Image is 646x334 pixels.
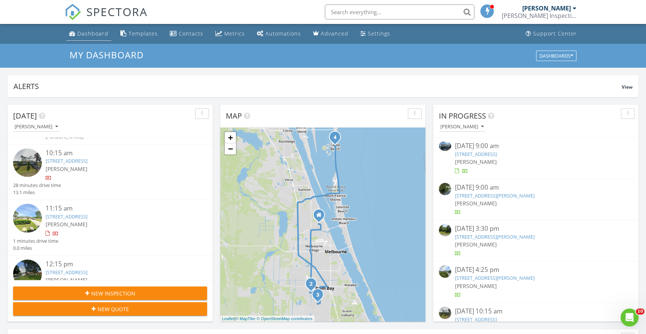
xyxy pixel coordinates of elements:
div: 12:15 pm [46,260,191,269]
div: Lucas Inspection Services [502,12,576,19]
img: streetview [13,204,42,233]
div: [DATE] 9:00 am [455,141,617,151]
a: [DATE] 9:00 am [STREET_ADDRESS][PERSON_NAME] [PERSON_NAME] [439,183,633,216]
img: streetview [13,260,42,288]
div: 11:15 am [46,204,191,213]
a: Dashboard [66,27,111,41]
div: [PERSON_NAME] [440,124,484,129]
a: [STREET_ADDRESS][PERSON_NAME] [455,233,535,240]
div: 28 minutes drive time [13,182,61,189]
a: 12:15 pm [STREET_ADDRESS] [PERSON_NAME] 11 minutes drive time 3.5 miles [13,260,207,307]
button: New Quote [13,302,207,316]
div: | [220,316,314,322]
button: Dashboards [536,50,576,61]
i: 3 [316,292,319,298]
a: Metrics [212,27,248,41]
div: Contacts [179,30,203,37]
a: [STREET_ADDRESS][PERSON_NAME] [455,192,535,199]
span: My Dashboard [70,49,144,61]
img: streetview [439,224,451,236]
span: [PERSON_NAME] [46,165,87,172]
div: [DATE] 10:15 am [455,307,617,316]
input: Search everything... [325,4,474,19]
img: streetview [439,265,451,278]
div: Dashboard [77,30,108,37]
a: Zoom out [225,143,236,154]
span: New Quote [98,305,129,313]
a: [STREET_ADDRESS] [46,157,87,164]
div: [DATE] 3:30 pm [455,224,617,233]
div: 1 minutes drive time [13,238,58,245]
div: Support Center [533,30,577,37]
span: [PERSON_NAME] [455,158,497,165]
div: Metrics [224,30,245,37]
a: 11:15 am [STREET_ADDRESS] [PERSON_NAME] 1 minutes drive time 0.0 miles [13,204,207,252]
a: Settings [357,27,393,41]
a: Templates [117,27,161,41]
a: Support Center [523,27,580,41]
span: [DATE] [13,111,37,121]
i: 2 [310,282,313,287]
a: Automations (Basic) [254,27,304,41]
div: 607 Tejon Ave SW, Palm Bay, FL 32908 [311,284,316,288]
span: [PERSON_NAME] [455,282,497,289]
div: 1000 Westways Drive, Melbourne FL 32935 [319,215,323,219]
a: Leaflet [222,316,234,321]
a: [STREET_ADDRESS] [455,151,497,157]
iframe: Intercom live chat [621,309,639,327]
div: 0.0 miles [13,245,58,252]
div: Alerts [13,81,622,91]
button: [PERSON_NAME] [439,122,485,132]
a: [STREET_ADDRESS][PERSON_NAME] [455,275,535,281]
a: Zoom in [225,132,236,143]
a: [STREET_ADDRESS] [46,213,87,220]
a: Advanced [310,27,351,41]
span: [PERSON_NAME] [46,221,87,228]
div: 13.1 miles [13,189,61,196]
span: [PERSON_NAME] [455,241,497,248]
div: 717 7 Gables Cir SE, Palm Bay, FL 32909 [318,294,322,299]
span: View [622,84,633,90]
span: SPECTORA [86,4,148,19]
span: [PERSON_NAME] [46,276,87,284]
a: © MapTiler [236,316,256,321]
img: 9301201%2Fcover_photos%2F49iWAkn7r3E1ytUsowqT%2Fsmall.9301201-1755646456645 [439,141,451,151]
a: [DATE] 4:25 pm [STREET_ADDRESS][PERSON_NAME] [PERSON_NAME] [439,265,633,298]
a: [DATE] 9:00 am [STREET_ADDRESS] [PERSON_NAME] [439,141,633,175]
a: SPECTORA [65,10,148,26]
span: New Inspection [91,289,135,297]
div: Settings [368,30,390,37]
img: The Best Home Inspection Software - Spectora [65,4,81,20]
div: [DATE] 4:25 pm [455,265,617,275]
div: Advanced [321,30,348,37]
a: [STREET_ADDRESS] [46,269,87,276]
a: [STREET_ADDRESS] [455,316,497,323]
a: Contacts [167,27,206,41]
div: 133 N Orlando Ave, Cocoa Beach, FL 32931 [335,137,339,141]
span: In Progress [439,111,486,121]
div: [PERSON_NAME] [522,4,571,12]
span: [PERSON_NAME] [455,200,497,207]
div: Dashboards [539,53,573,58]
div: Templates [129,30,158,37]
a: 10:15 am [STREET_ADDRESS] [PERSON_NAME] 28 minutes drive time 13.1 miles [13,148,207,196]
div: Automations [265,30,301,37]
i: 4 [333,135,336,140]
a: © OpenStreetMap contributors [257,316,313,321]
img: streetview [13,148,42,177]
span: 10 [636,309,645,315]
div: 10:15 am [46,148,191,158]
img: streetview [439,307,451,319]
button: [PERSON_NAME] [13,122,59,132]
div: [DATE] 9:00 am [455,183,617,192]
a: [DATE] 3:30 pm [STREET_ADDRESS][PERSON_NAME] [PERSON_NAME] [439,224,633,257]
div: [PERSON_NAME] [15,124,58,129]
img: streetview [439,183,451,195]
button: New Inspection [13,286,207,300]
span: Map [226,111,242,121]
